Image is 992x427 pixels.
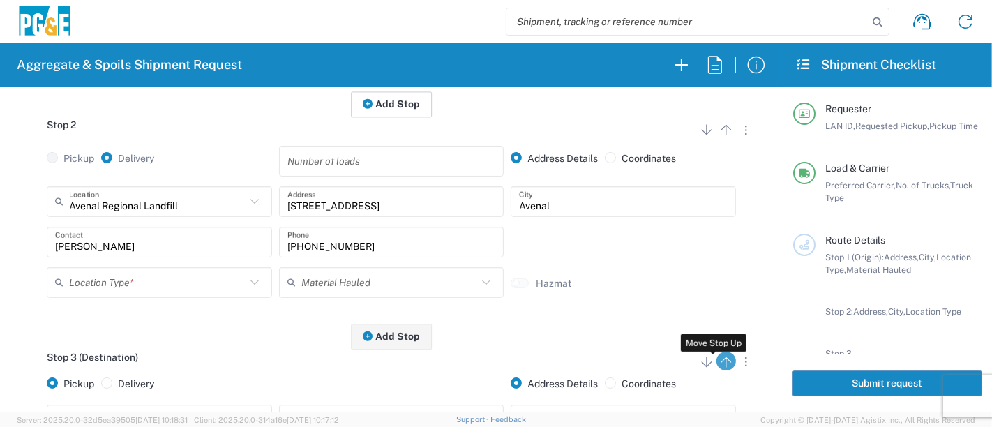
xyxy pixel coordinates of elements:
[17,57,242,73] h2: Aggregate & Spoils Shipment Request
[135,416,188,424] span: [DATE] 10:18:31
[825,103,871,114] span: Requester
[47,352,138,363] span: Stop 3 (Destination)
[536,277,571,290] label: Hazmat
[792,370,982,396] button: Submit request
[287,416,339,424] span: [DATE] 10:17:12
[760,414,975,426] span: Copyright © [DATE]-[DATE] Agistix Inc., All Rights Reserved
[456,415,491,424] a: Support
[605,152,676,165] label: Coordinates
[17,416,188,424] span: Server: 2025.20.0-32d5ea39505
[825,234,885,246] span: Route Details
[351,91,432,117] button: Add Stop
[506,8,868,35] input: Shipment, tracking or reference number
[853,306,888,317] span: Address,
[884,252,919,262] span: Address,
[825,306,853,317] span: Stop 2:
[846,264,911,275] span: Material Hauled
[795,57,936,73] h2: Shipment Checklist
[511,377,598,390] label: Address Details
[825,121,855,131] span: LAN ID,
[351,324,432,350] button: Add Stop
[101,377,154,390] label: Delivery
[888,306,905,317] span: City,
[490,415,526,424] a: Feedback
[47,119,76,130] span: Stop 2
[605,377,676,390] label: Coordinates
[929,121,978,131] span: Pickup Time
[825,163,889,174] span: Load & Carrier
[825,348,879,371] span: Stop 3 (Destination):
[825,252,884,262] span: Stop 1 (Origin):
[47,377,94,390] label: Pickup
[855,121,929,131] span: Requested Pickup,
[194,416,339,424] span: Client: 2025.20.0-314a16e
[825,180,896,190] span: Preferred Carrier,
[17,6,73,38] img: pge
[896,180,950,190] span: No. of Trucks,
[905,306,961,317] span: Location Type
[511,152,598,165] label: Address Details
[919,252,936,262] span: City,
